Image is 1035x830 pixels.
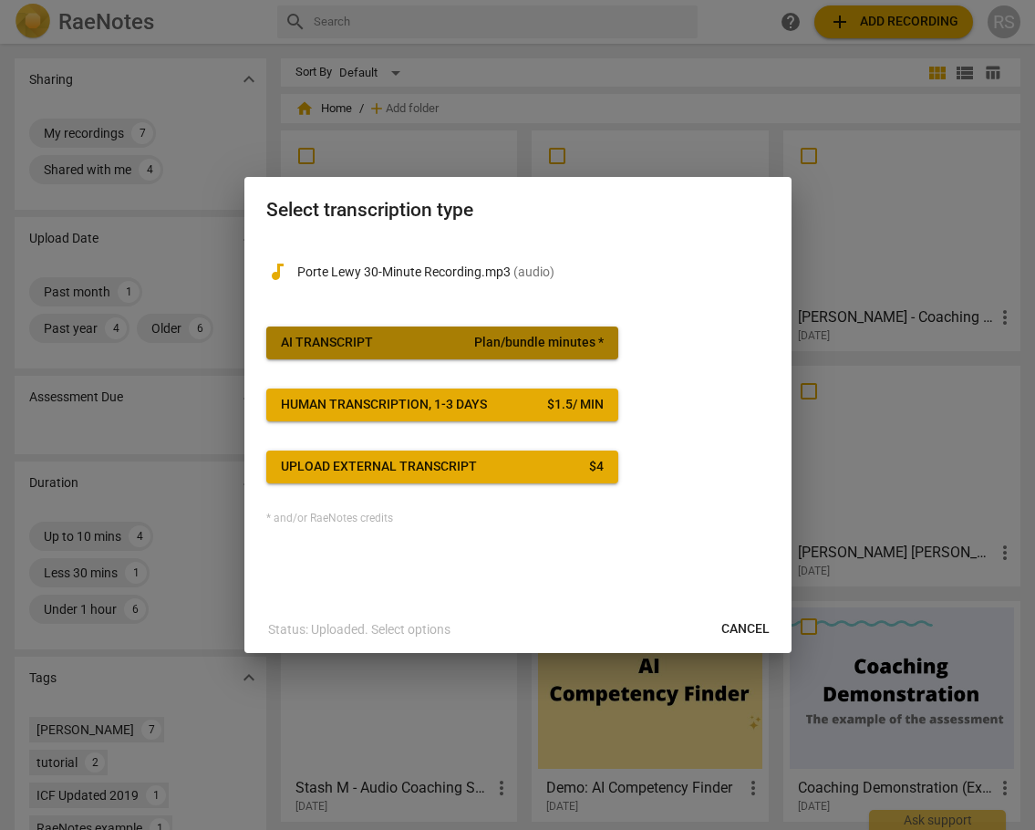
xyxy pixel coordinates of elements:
button: Upload external transcript$4 [266,451,618,483]
button: AI TranscriptPlan/bundle minutes * [266,327,618,359]
button: Cancel [707,613,784,646]
span: Plan/bundle minutes * [474,334,604,352]
p: Porte Lewy 30-Minute Recording.mp3(audio) [297,263,770,282]
p: Status: Uploaded. Select options [268,620,450,639]
button: Human transcription, 1-3 days$1.5/ min [266,389,618,421]
div: $ 4 [589,458,604,476]
div: * and/or RaeNotes credits [266,513,770,525]
div: Human transcription, 1-3 days [281,396,487,414]
h2: Select transcription type [266,199,770,222]
span: ( audio ) [513,265,554,279]
div: AI Transcript [281,334,373,352]
span: audiotrack [266,261,288,283]
span: Cancel [721,620,770,638]
div: Upload external transcript [281,458,477,476]
div: $ 1.5 / min [547,396,604,414]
